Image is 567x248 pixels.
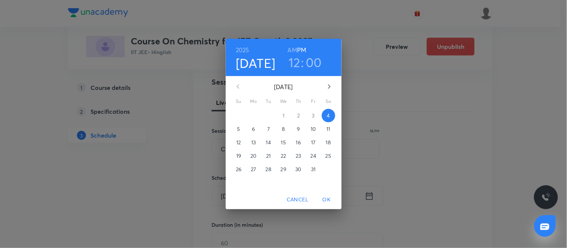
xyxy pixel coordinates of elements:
[247,136,261,149] button: 13
[322,122,335,136] button: 11
[322,149,335,163] button: 25
[262,163,275,176] button: 28
[232,122,246,136] button: 5
[284,193,311,207] button: Cancel
[281,152,286,160] p: 22
[232,98,246,105] span: Su
[277,163,290,176] button: 29
[307,136,320,149] button: 17
[307,163,320,176] button: 31
[232,163,246,176] button: 26
[251,139,256,146] p: 13
[307,98,320,105] span: Fr
[266,166,271,173] p: 28
[326,139,331,146] p: 18
[236,166,241,173] p: 26
[237,125,240,133] p: 5
[292,98,305,105] span: Th
[262,98,275,105] span: Tu
[247,149,261,163] button: 20
[296,152,301,160] p: 23
[315,193,339,207] button: OK
[277,149,290,163] button: 22
[236,152,241,160] p: 19
[266,152,271,160] p: 21
[266,139,271,146] p: 14
[267,125,270,133] p: 7
[326,152,331,160] p: 25
[247,82,320,91] p: [DATE]
[292,122,305,136] button: 9
[311,152,316,160] p: 24
[247,98,261,105] span: Mo
[289,54,301,70] button: 12
[288,45,297,55] button: AM
[252,125,255,133] p: 6
[287,195,308,204] span: Cancel
[307,122,320,136] button: 10
[282,125,285,133] p: 8
[232,136,246,149] button: 12
[326,125,330,133] p: 11
[281,166,286,173] p: 29
[307,149,320,163] button: 24
[327,112,330,119] p: 4
[311,166,315,173] p: 31
[295,166,301,173] p: 30
[277,122,290,136] button: 8
[262,122,275,136] button: 7
[251,166,256,173] p: 27
[311,139,315,146] p: 17
[301,54,304,70] h3: :
[322,98,335,105] span: Sa
[306,54,322,70] button: 00
[292,163,305,176] button: 30
[311,125,316,133] p: 10
[292,149,305,163] button: 23
[236,139,241,146] p: 12
[277,136,290,149] button: 15
[297,125,300,133] p: 9
[322,136,335,149] button: 18
[247,122,261,136] button: 6
[322,109,335,122] button: 4
[318,195,336,204] span: OK
[296,139,301,146] p: 16
[262,149,275,163] button: 21
[277,98,290,105] span: We
[236,45,249,55] button: 2025
[281,139,286,146] p: 15
[297,45,306,55] button: PM
[232,149,246,163] button: 19
[262,136,275,149] button: 14
[292,136,305,149] button: 16
[236,55,275,71] button: [DATE]
[247,163,261,176] button: 27
[250,152,256,160] p: 20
